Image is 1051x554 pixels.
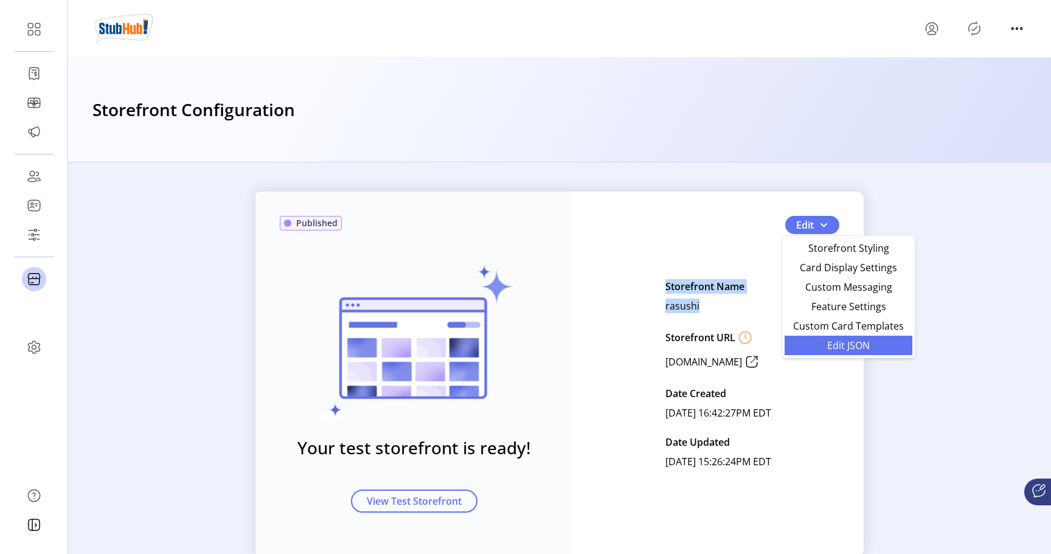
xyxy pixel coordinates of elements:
p: Storefront Name [665,277,744,296]
span: Published [296,216,338,229]
p: Date Updated [665,432,730,452]
button: menu [1007,19,1027,38]
span: Custom Card Templates [792,321,905,331]
span: View Test Storefront [367,494,462,508]
p: Date Created [665,384,726,403]
p: [DATE] 16:42:27PM EDT [665,403,771,423]
span: Card Display Settings [792,263,905,272]
h3: Your test storefront is ready! [297,435,531,460]
li: Storefront Styling [785,238,912,258]
p: Storefront URL [665,330,735,345]
button: menu [922,19,942,38]
button: View Test Storefront [351,490,477,513]
p: [DOMAIN_NAME] [665,355,742,369]
h3: Storefront Configuration [92,97,295,123]
li: Feature Settings [785,297,912,316]
li: Card Display Settings [785,258,912,277]
button: Publisher Panel [965,19,984,38]
span: Edit JSON [792,341,905,350]
li: Custom Messaging [785,277,912,297]
span: Feature Settings [792,302,905,311]
li: Custom Card Templates [785,316,912,336]
span: Custom Messaging [792,282,905,292]
span: Edit [796,218,814,232]
span: Storefront Styling [792,243,905,253]
li: Edit JSON [785,336,912,355]
p: [DATE] 15:26:24PM EDT [665,452,771,471]
img: logo [92,12,154,46]
button: Edit [785,216,839,234]
p: rasushi [665,296,699,316]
